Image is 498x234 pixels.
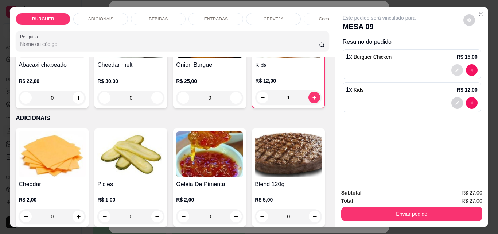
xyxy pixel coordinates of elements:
h4: Kids [255,61,322,70]
p: R$ 1,00 [97,196,164,203]
p: ADICIONAIS [88,16,113,22]
button: increase-product-quantity [309,211,320,222]
p: Resumo do pedido [343,38,481,46]
img: product-image [176,131,243,177]
button: decrease-product-quantity [99,92,110,104]
button: Close [475,8,487,20]
button: increase-product-quantity [308,92,320,103]
button: decrease-product-quantity [451,64,463,76]
button: Enviar pedido [341,207,482,221]
button: decrease-product-quantity [463,14,475,26]
h4: Blend 120g [255,180,322,189]
p: BURGUER [32,16,54,22]
label: Pesquisa [20,34,40,40]
p: R$ 5,00 [255,196,322,203]
strong: Total [341,198,353,204]
p: Este pedido será vinculado para [343,14,416,22]
button: decrease-product-quantity [178,211,189,222]
p: R$ 22,00 [19,77,86,85]
button: decrease-product-quantity [466,64,478,76]
p: CERVEJA [264,16,284,22]
h4: Cheedar melt [97,61,164,69]
h4: Abacaxi chapeado [19,61,86,69]
button: decrease-product-quantity [20,211,32,222]
button: increase-product-quantity [151,92,163,104]
p: ENTRADAS [204,16,228,22]
h4: Picles [97,180,164,189]
button: decrease-product-quantity [451,97,463,109]
p: ADICIONAIS [16,114,329,123]
button: increase-product-quantity [73,92,84,104]
p: R$ 2,00 [176,196,243,203]
img: product-image [255,131,322,177]
strong: Subtotal [341,190,362,196]
button: decrease-product-quantity [256,211,268,222]
p: R$ 2,00 [19,196,86,203]
button: decrease-product-quantity [466,97,478,109]
p: R$ 12,00 [255,77,322,84]
p: Coco gelado [319,16,343,22]
span: Burguer Chicken [354,54,392,60]
img: product-image [97,131,164,177]
p: 1 x [346,53,392,61]
button: decrease-product-quantity [20,92,32,104]
h4: Cheddar [19,180,86,189]
button: increase-product-quantity [230,211,242,222]
input: Pesquisa [20,41,319,48]
img: product-image [19,131,86,177]
button: increase-product-quantity [73,211,84,222]
p: BEBIDAS [149,16,168,22]
span: R$ 27,00 [462,189,482,197]
button: increase-product-quantity [230,92,242,104]
button: increase-product-quantity [151,211,163,222]
span: Kids [354,87,363,93]
p: R$ 12,00 [457,86,478,93]
h4: Geleia De Pimenta [176,180,243,189]
p: R$ 30,00 [97,77,164,85]
p: MESA 09 [343,22,416,32]
h4: Onion Burguer [176,61,243,69]
button: decrease-product-quantity [178,92,189,104]
button: decrease-product-quantity [99,211,110,222]
p: 1 x [346,85,364,94]
button: decrease-product-quantity [257,92,268,103]
p: R$ 15,00 [457,53,478,61]
p: R$ 25,00 [176,77,243,85]
span: R$ 27,00 [462,197,482,205]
